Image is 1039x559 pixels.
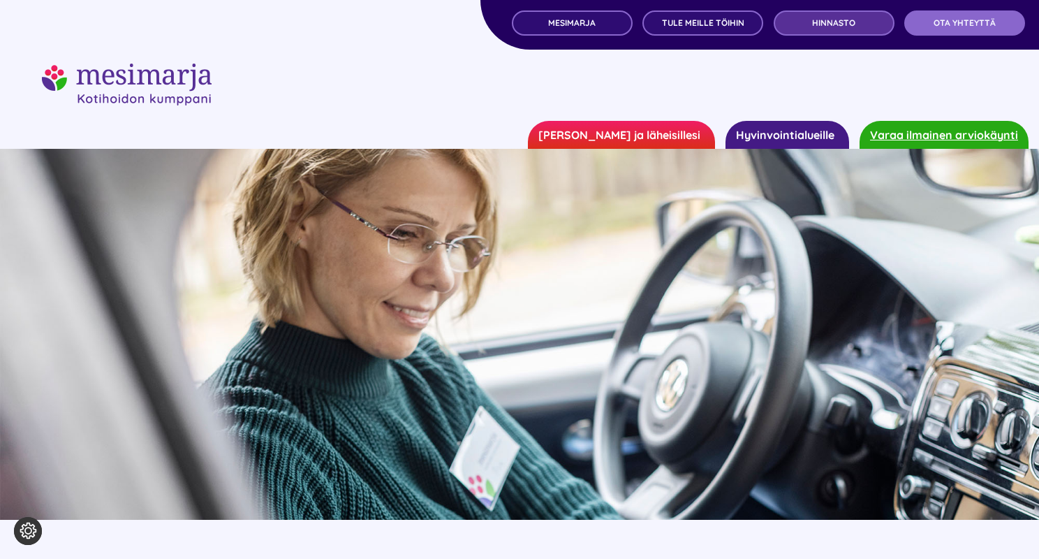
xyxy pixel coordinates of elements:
a: TULE MEILLE TÖIHIN [642,10,763,36]
button: Evästeasetukset [14,517,42,545]
a: Hyvinvointialueille [725,121,849,149]
a: Varaa ilmainen arviokäynti [860,121,1029,149]
span: OTA YHTEYTTÄ [934,18,996,28]
span: TULE MEILLE TÖIHIN [662,18,744,28]
a: MESIMARJA [512,10,633,36]
span: MESIMARJA [548,18,596,28]
a: Hinnasto [774,10,894,36]
img: Mesimarjasi Kotihoidon kumppani [42,64,212,106]
span: Hinnasto [812,18,855,28]
a: mesimarjasi [42,61,212,79]
a: [PERSON_NAME] ja läheisillesi [528,121,715,149]
a: OTA YHTEYTTÄ [904,10,1025,36]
